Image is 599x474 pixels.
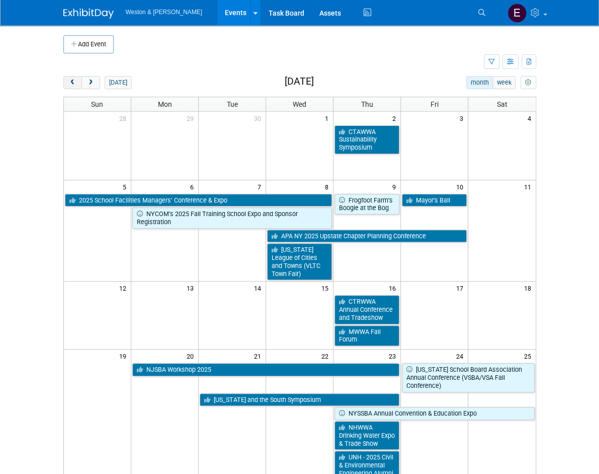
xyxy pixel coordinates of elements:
span: 8 [324,180,333,193]
span: 7 [256,180,266,193]
span: 30 [253,112,266,124]
span: Tue [227,100,238,108]
button: prev [63,76,82,89]
img: Edyn Winter [507,4,527,23]
span: 23 [388,350,400,362]
a: [US_STATE] League of Cities and Towns (VLTC Town Fair) [267,243,332,280]
span: Thu [361,100,373,108]
a: Mayor’s Ball [402,194,467,207]
i: Personalize Calendar [525,80,532,86]
a: APA NY 2025 Upstate Chapter Planning Conference [267,230,467,243]
span: 17 [455,282,468,294]
span: 4 [527,112,536,124]
span: 1 [324,112,333,124]
a: [US_STATE] and the South Symposium [200,393,399,407]
span: Wed [293,100,306,108]
img: ExhibitDay [63,9,114,19]
span: Weston & [PERSON_NAME] [126,9,202,16]
a: CTRWWA Annual Conference and Tradeshow [334,295,399,324]
button: week [492,76,516,89]
button: Add Event [63,35,114,53]
a: NJSBA Workshop 2025 [132,363,399,376]
a: [US_STATE] School Board Association Annual Conference (VSBA/VSA Fall Conference) [402,363,535,392]
span: 12 [118,282,131,294]
span: Sun [91,100,103,108]
span: 3 [459,112,468,124]
a: 2025 School Facilities Managers’ Conference & Expo [65,194,332,207]
span: Mon [158,100,172,108]
span: 20 [186,350,198,362]
span: Sat [496,100,507,108]
span: 14 [253,282,266,294]
a: NYSSBA Annual Convention & Education Expo [334,407,535,420]
span: 28 [118,112,131,124]
h2: [DATE] [284,76,313,87]
span: 24 [455,350,468,362]
span: 25 [523,350,536,362]
span: 6 [189,180,198,193]
span: 9 [391,180,400,193]
button: month [466,76,493,89]
span: 29 [186,112,198,124]
span: 2 [391,112,400,124]
span: 15 [320,282,333,294]
span: 16 [388,282,400,294]
span: 19 [118,350,131,362]
span: 5 [122,180,131,193]
a: MWWA Fall Forum [334,325,399,346]
span: 13 [186,282,198,294]
span: 22 [320,350,333,362]
a: NHWWA Drinking Water Expo & Trade Show [334,421,399,450]
span: 18 [523,282,536,294]
span: 11 [523,180,536,193]
span: 21 [253,350,266,362]
a: CTAWWA Sustainability Symposium [334,125,399,154]
button: myCustomButton [521,76,536,89]
button: [DATE] [105,76,131,89]
span: Fri [431,100,439,108]
a: Frogfoot Farm’s Boogie at the Bog [334,194,399,215]
a: NYCOM’s 2025 Fall Training School Expo and Sponsor Registration [132,208,332,228]
button: next [81,76,100,89]
span: 10 [455,180,468,193]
